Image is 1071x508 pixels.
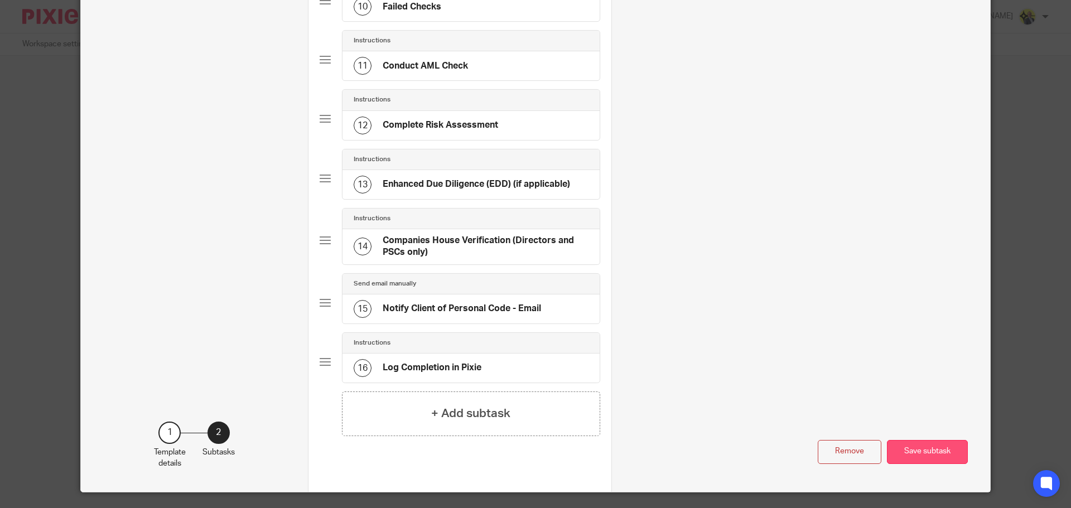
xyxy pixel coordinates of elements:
[354,300,372,318] div: 15
[354,176,372,193] div: 13
[354,57,372,75] div: 11
[887,440,968,464] button: Save subtask
[354,95,390,104] h4: Instructions
[202,447,235,458] p: Subtasks
[818,440,881,464] button: Remove
[158,422,181,444] div: 1
[208,422,230,444] div: 2
[383,119,498,131] h4: Complete Risk Assessment
[354,155,390,164] h4: Instructions
[354,117,372,134] div: 12
[383,362,481,374] h4: Log Completion in Pixie
[354,359,372,377] div: 16
[354,214,390,223] h4: Instructions
[354,338,390,347] h4: Instructions
[431,405,510,422] h4: + Add subtask
[383,303,541,315] h4: Notify Client of Personal Code - Email
[354,279,416,288] h4: Send email manually
[383,235,588,259] h4: Companies House Verification (Directors and PSCs only)
[383,1,441,13] h4: Failed Checks
[383,178,570,190] h4: Enhanced Due Diligence (EDD) (if applicable)
[154,447,186,470] p: Template details
[354,238,372,255] div: 14
[354,36,390,45] h4: Instructions
[383,60,468,72] h4: Conduct AML Check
